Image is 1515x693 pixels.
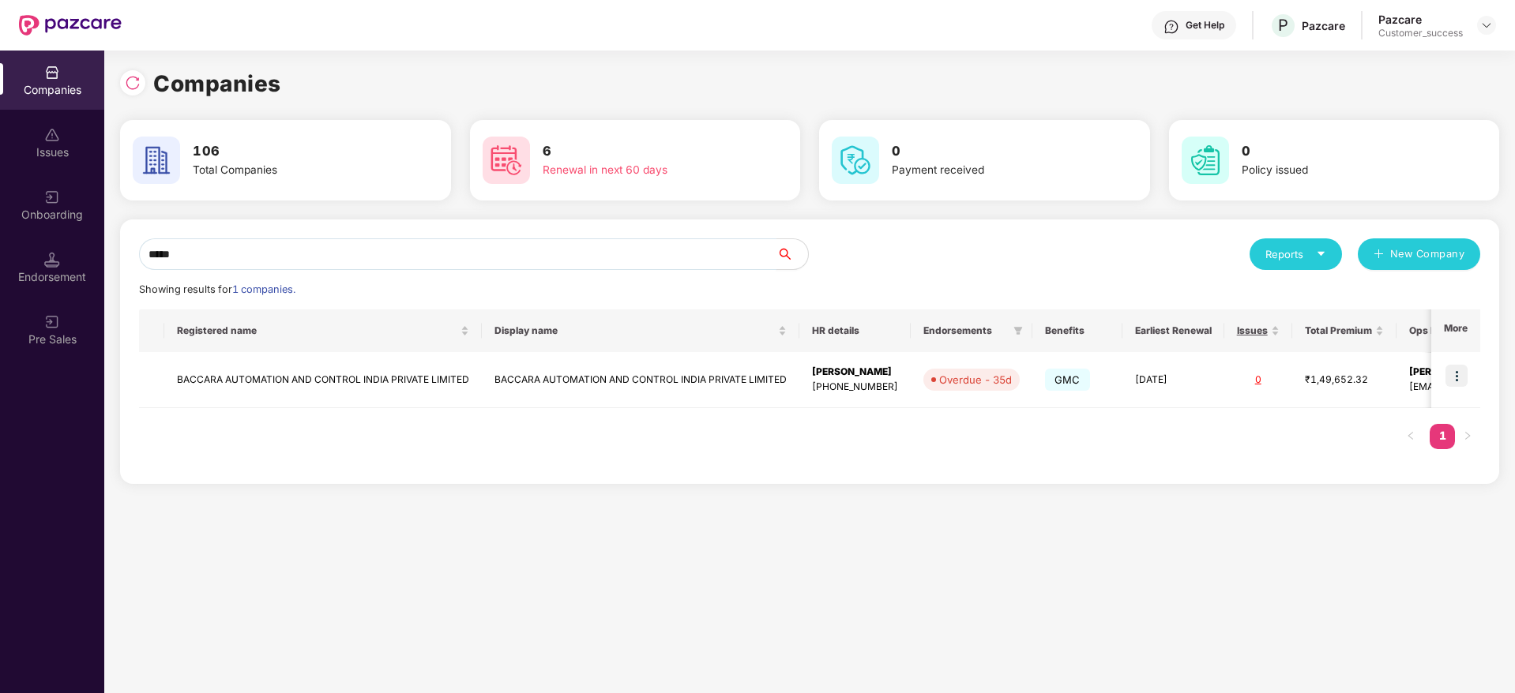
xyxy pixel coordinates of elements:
div: Customer_success [1378,27,1463,39]
button: search [776,238,809,270]
img: svg+xml;base64,PHN2ZyBpZD0iRHJvcGRvd24tMzJ4MzIiIHhtbG5zPSJodHRwOi8vd3d3LnczLm9yZy8yMDAwL3N2ZyIgd2... [1480,19,1493,32]
span: caret-down [1316,249,1326,259]
h1: Companies [153,66,281,101]
th: Benefits [1032,309,1122,352]
div: Renewal in next 60 days [543,162,742,179]
button: right [1455,424,1480,449]
th: HR details [799,309,911,352]
span: left [1406,431,1415,440]
img: svg+xml;base64,PHN2ZyB4bWxucz0iaHR0cDovL3d3dy53My5vcmcvMjAwMC9zdmciIHdpZHRoPSI2MCIgaGVpZ2h0PSI2MC... [133,137,180,184]
div: Total Companies [193,162,392,179]
h3: 6 [543,141,742,162]
img: svg+xml;base64,PHN2ZyBpZD0iUmVsb2FkLTMyeDMyIiB4bWxucz0iaHR0cDovL3d3dy53My5vcmcvMjAwMC9zdmciIHdpZH... [125,75,141,91]
th: Total Premium [1292,309,1397,352]
div: Get Help [1186,19,1224,32]
li: Next Page [1455,424,1480,449]
div: [PERSON_NAME] [812,365,898,380]
div: Pazcare [1378,12,1463,27]
span: search [776,248,808,260]
span: Display name [494,324,775,337]
h3: 106 [193,141,392,162]
th: Earliest Renewal [1122,309,1224,352]
li: Previous Page [1398,424,1423,449]
div: Pazcare [1302,18,1345,33]
span: Issues [1237,324,1268,337]
img: svg+xml;base64,PHN2ZyB4bWxucz0iaHR0cDovL3d3dy53My5vcmcvMjAwMC9zdmciIHdpZHRoPSI2MCIgaGVpZ2h0PSI2MC... [1182,137,1229,184]
div: Overdue - 35d [939,372,1012,388]
span: Endorsements [923,324,1007,337]
span: Total Premium [1305,324,1372,337]
img: svg+xml;base64,PHN2ZyBpZD0iSXNzdWVzX2Rpc2FibGVkIiB4bWxucz0iaHR0cDovL3d3dy53My5vcmcvMjAwMC9zdmciIH... [44,127,60,143]
div: Policy issued [1242,162,1441,179]
span: filter [1010,321,1026,340]
span: filter [1013,326,1023,335]
img: svg+xml;base64,PHN2ZyBpZD0iSGVscC0zMngzMiIgeG1sbnM9Imh0dHA6Ly93d3cudzMub3JnLzIwMDAvc3ZnIiB3aWR0aD... [1164,19,1179,35]
th: Registered name [164,309,482,352]
th: More [1431,309,1480,352]
h3: 0 [892,141,1091,162]
img: svg+xml;base64,PHN2ZyBpZD0iQ29tcGFuaWVzIiB4bWxucz0iaHR0cDovL3d3dy53My5vcmcvMjAwMC9zdmciIHdpZHRoPS... [44,65,60,81]
a: 1 [1430,424,1455,448]
td: [DATE] [1122,352,1224,408]
img: svg+xml;base64,PHN2ZyB3aWR0aD0iMTQuNSIgaGVpZ2h0PSIxNC41IiB2aWV3Qm94PSIwIDAgMTYgMTYiIGZpbGw9Im5vbm... [44,252,60,268]
span: Registered name [177,324,457,337]
td: BACCARA AUTOMATION AND CONTROL INDIA PRIVATE LIMITED [482,352,799,408]
img: svg+xml;base64,PHN2ZyB4bWxucz0iaHR0cDovL3d3dy53My5vcmcvMjAwMC9zdmciIHdpZHRoPSI2MCIgaGVpZ2h0PSI2MC... [483,137,530,184]
div: Reports [1265,246,1326,262]
img: icon [1445,365,1468,387]
img: svg+xml;base64,PHN2ZyB3aWR0aD0iMjAiIGhlaWdodD0iMjAiIHZpZXdCb3g9IjAgMCAyMCAyMCIgZmlsbD0ibm9uZSIgeG... [44,314,60,330]
span: 1 companies. [232,283,295,295]
span: plus [1374,249,1384,261]
div: ₹1,49,652.32 [1305,373,1384,388]
button: plusNew Company [1358,238,1480,270]
span: GMC [1045,369,1090,391]
span: P [1278,16,1288,35]
div: Payment received [892,162,1091,179]
img: New Pazcare Logo [19,15,122,36]
li: 1 [1430,424,1455,449]
img: svg+xml;base64,PHN2ZyB3aWR0aD0iMjAiIGhlaWdodD0iMjAiIHZpZXdCb3g9IjAgMCAyMCAyMCIgZmlsbD0ibm9uZSIgeG... [44,189,60,205]
h3: 0 [1242,141,1441,162]
button: left [1398,424,1423,449]
span: right [1463,431,1472,440]
span: New Company [1390,246,1465,262]
th: Issues [1224,309,1292,352]
th: Display name [482,309,799,352]
td: BACCARA AUTOMATION AND CONTROL INDIA PRIVATE LIMITED [164,352,482,408]
div: [PHONE_NUMBER] [812,380,898,395]
img: svg+xml;base64,PHN2ZyB4bWxucz0iaHR0cDovL3d3dy53My5vcmcvMjAwMC9zdmciIHdpZHRoPSI2MCIgaGVpZ2h0PSI2MC... [832,137,879,184]
span: Showing results for [139,283,295,295]
div: 0 [1237,373,1280,388]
